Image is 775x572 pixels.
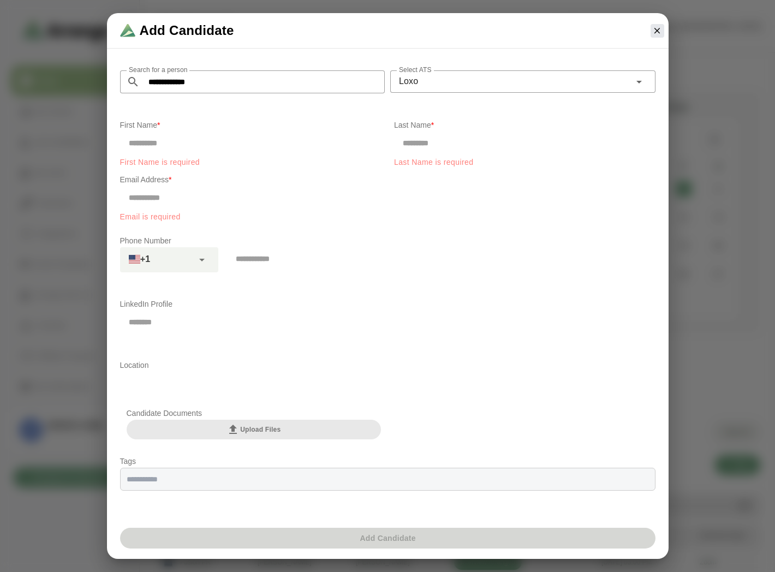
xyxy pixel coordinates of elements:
[226,423,281,436] span: Upload Files
[127,407,381,420] p: Candidate Documents
[120,359,655,372] p: Location
[140,22,234,39] span: Add Candidate
[394,159,655,165] div: Last Name is required
[120,234,655,247] p: Phone Number
[120,297,655,311] p: LinkedIn Profile
[120,455,655,468] p: Tags
[394,118,655,132] p: Last Name
[120,159,381,165] div: First Name is required
[120,213,655,220] div: Email is required
[120,173,655,186] p: Email Address
[399,74,418,88] span: Loxo
[127,420,381,439] button: Upload Files
[120,118,381,132] p: First Name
